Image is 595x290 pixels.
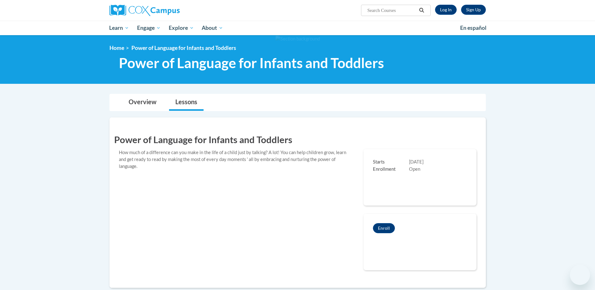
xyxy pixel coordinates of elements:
a: Log In [435,5,457,15]
a: Explore [165,21,198,35]
span: Power of Language for Infants and Toddlers [131,45,236,51]
a: Cox Campus [109,5,229,16]
span: [DATE] [409,159,423,164]
input: Search Courses [367,7,417,14]
img: Cox Campus [109,5,180,16]
a: Register [461,5,486,15]
a: About [198,21,227,35]
a: En español [456,21,491,35]
span: Power of Language for Infants and Toddlers [119,55,384,71]
span: Learn [109,24,129,32]
span: Explore [169,24,194,32]
div: Main menu [100,21,495,35]
span: Engage [137,24,161,32]
div: How much of a difference can you make in the life of a child just by talking? A lot! You can help... [114,149,359,170]
span: About [202,24,223,32]
a: Engage [133,21,165,35]
span: Starts [373,159,409,166]
img: Section background [275,35,320,42]
a: Overview [122,94,163,111]
span: Enrollment [373,166,409,173]
span: En español [460,24,486,31]
a: Home [109,45,124,51]
h1: Power of Language for Infants and Toddlers [114,133,481,146]
span: Open [409,166,420,172]
iframe: Button to launch messaging window [570,265,590,285]
button: Power of Language for Infants and Toddlers [373,223,395,233]
a: Learn [105,21,133,35]
a: Lessons [169,94,204,111]
button: Search [417,7,426,14]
